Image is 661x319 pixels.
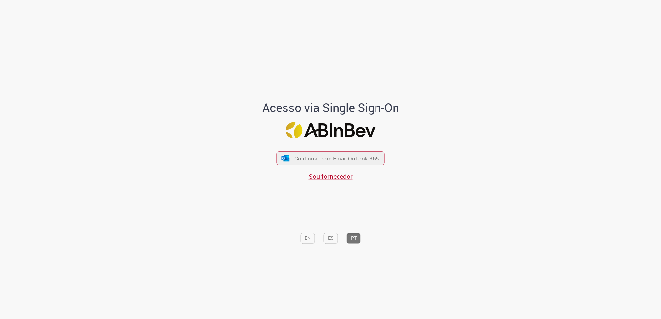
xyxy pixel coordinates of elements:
span: Continuar com Email Outlook 365 [294,155,379,162]
button: PT [347,233,361,244]
h1: Acesso via Single Sign-On [240,102,421,115]
button: EN [301,233,315,244]
img: Logo ABInBev [286,122,376,138]
button: ES [324,233,338,244]
a: Sou fornecedor [309,172,353,181]
img: ícone Azure/Microsoft 360 [281,155,290,161]
button: ícone Azure/Microsoft 360 Continuar com Email Outlook 365 [277,152,385,165]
